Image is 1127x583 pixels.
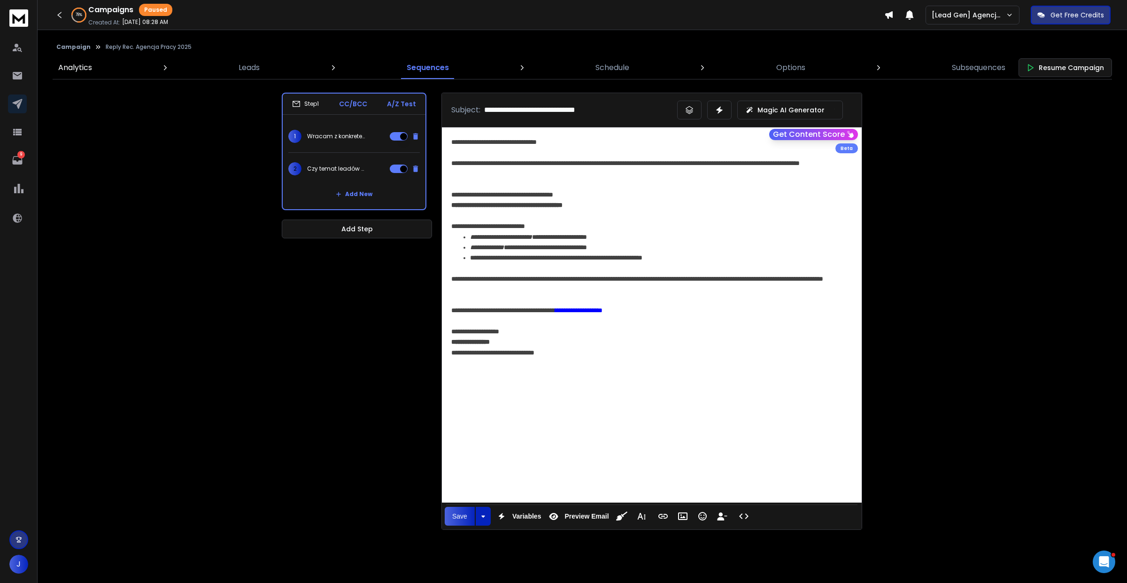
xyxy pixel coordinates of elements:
[737,101,843,119] button: Magic AI Generator
[633,507,650,526] button: More Text
[776,62,805,73] p: Options
[8,151,27,170] a: 9
[445,507,475,526] button: Save
[282,220,432,238] button: Add Step
[493,507,543,526] button: Variables
[1019,58,1112,77] button: Resume Campaign
[654,507,672,526] button: Insert Link (⌘K)
[1093,551,1115,573] iframe: Intercom live chat
[9,555,28,574] button: J
[713,507,731,526] button: Insert Unsubscribe Link
[106,43,192,51] p: Reply Rec. Agencja Pracy 2025
[510,512,543,520] span: Variables
[757,105,825,115] p: Magic AI Generator
[387,99,416,109] p: A/Z Test
[407,62,449,73] p: Sequences
[590,56,635,79] a: Schedule
[835,143,858,153] div: Beta
[239,62,260,73] p: Leads
[451,104,480,116] p: Subject:
[17,151,25,158] p: 9
[1050,10,1104,20] p: Get Free Credits
[76,12,82,18] p: 78 %
[769,129,858,140] button: Get Content Score
[563,512,610,520] span: Preview Email
[339,99,367,109] p: CC/BCC
[932,10,1006,20] p: [Lead Gen] Agencje pracy
[307,165,367,173] p: Czy temat leadów B2B jeszcze aktualny?
[288,162,301,175] span: 2
[288,130,301,143] span: 1
[307,133,367,140] p: Wracam z konkretem (i gwarancją)
[328,185,380,204] button: Add New
[735,507,753,526] button: Code View
[56,43,91,51] button: Campaign
[1031,6,1111,24] button: Get Free Credits
[282,93,426,210] li: Step1CC/BCCA/Z Test1Wracam z konkretem (i gwarancją)2Czy temat leadów B2B jeszcze aktualny?Add New
[771,56,811,79] a: Options
[9,9,28,27] img: logo
[545,507,610,526] button: Preview Email
[946,56,1011,79] a: Subsequences
[88,4,133,16] h1: Campaigns
[58,62,92,73] p: Analytics
[694,507,711,526] button: Emoticons
[952,62,1005,73] p: Subsequences
[139,4,172,16] div: Paused
[233,56,265,79] a: Leads
[674,507,692,526] button: Insert Image (⌘P)
[88,19,120,26] p: Created At:
[613,507,631,526] button: Clean HTML
[595,62,629,73] p: Schedule
[122,18,168,26] p: [DATE] 08:28 AM
[53,56,98,79] a: Analytics
[401,56,455,79] a: Sequences
[292,100,319,108] div: Step 1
